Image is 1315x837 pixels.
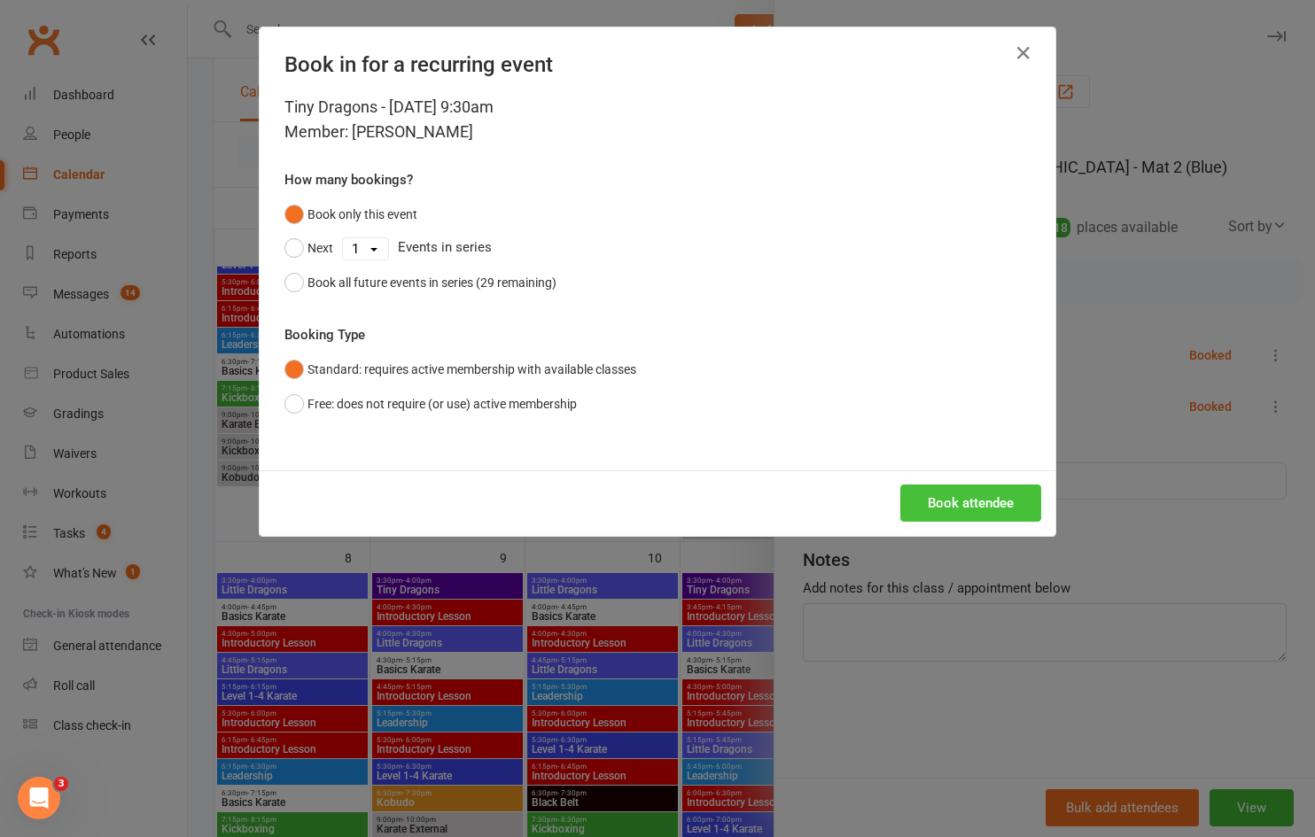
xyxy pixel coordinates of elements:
button: Book attendee [900,484,1041,522]
label: Booking Type [284,324,365,345]
span: 3 [54,777,68,791]
div: Book all future events in series (29 remaining) [307,273,556,292]
iframe: Intercom live chat [18,777,60,819]
button: Book all future events in series (29 remaining) [284,266,556,299]
div: Events in series [284,231,1031,265]
button: Standard: requires active membership with available classes [284,353,636,386]
h4: Book in for a recurring event [284,52,1031,77]
button: Free: does not require (or use) active membership [284,387,577,421]
button: Book only this event [284,198,417,231]
button: Next [284,231,333,265]
div: Tiny Dragons - [DATE] 9:30am Member: [PERSON_NAME] [284,95,1031,144]
label: How many bookings? [284,169,413,190]
button: Close [1009,39,1038,67]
